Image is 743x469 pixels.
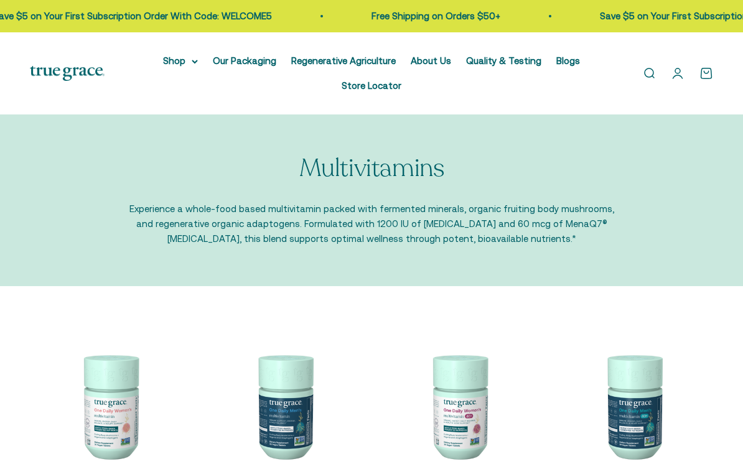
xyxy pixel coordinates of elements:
summary: Shop [163,53,198,68]
a: Store Locator [342,80,401,91]
a: About Us [411,55,451,66]
a: Quality & Testing [466,55,541,66]
a: Our Packaging [213,55,276,66]
p: Experience a whole-food based multivitamin packed with fermented minerals, organic fruiting body ... [129,202,614,246]
p: Multivitamins [299,154,444,182]
a: Free Shipping on Orders $50+ [369,11,498,21]
a: Blogs [556,55,580,66]
a: Regenerative Agriculture [291,55,396,66]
